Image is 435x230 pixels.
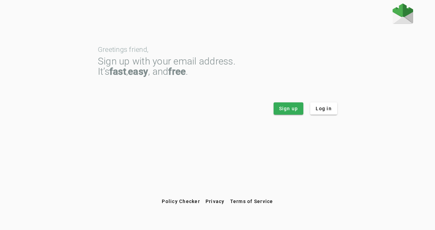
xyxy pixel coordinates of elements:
span: Log in [316,105,332,112]
strong: fast [109,66,126,77]
div: Sign up with your email address. It’s , , and . [98,56,337,77]
button: Privacy [203,195,227,207]
strong: easy [128,66,148,77]
strong: free [168,66,186,77]
div: Greetings friend, [98,46,337,53]
button: Sign up [274,102,304,115]
button: Terms of Service [227,195,276,207]
span: Terms of Service [230,199,273,204]
span: Policy Checker [162,199,200,204]
button: Log in [310,102,337,115]
button: Policy Checker [159,195,203,207]
span: Privacy [206,199,225,204]
span: Sign up [279,105,298,112]
img: Fraudmarc Logo [393,3,413,24]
